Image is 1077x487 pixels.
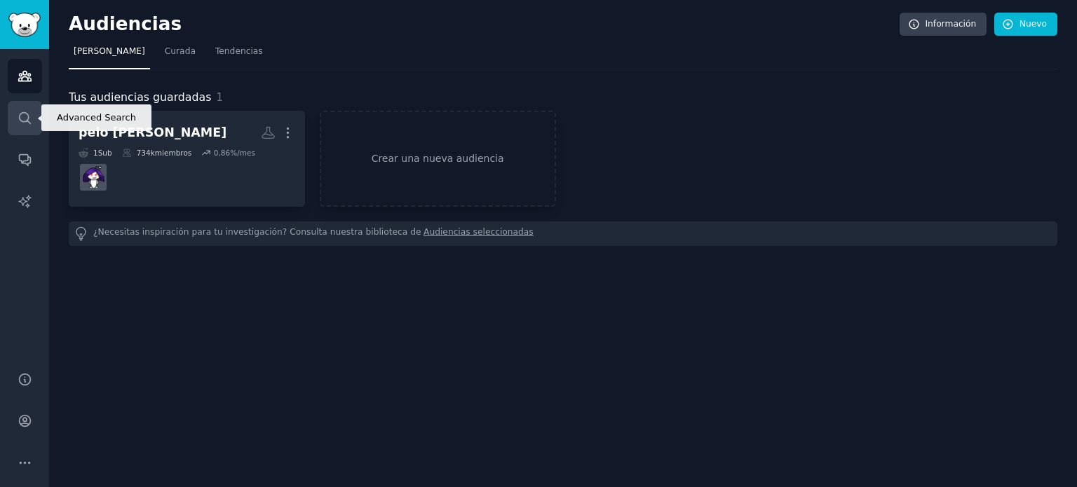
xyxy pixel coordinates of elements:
font: 1 [216,90,223,104]
font: 734k [137,149,155,157]
img: Tinte para el cabello [83,166,104,188]
font: Nuevo [1020,19,1047,29]
font: [PERSON_NAME] [74,46,145,56]
font: Información [925,19,976,29]
font: miembros [155,149,191,157]
font: Audiencias [69,13,182,34]
font: %/mes [230,149,255,157]
font: Crear una nueva audiencia [372,153,504,164]
a: Crear una nueva audiencia [320,111,556,207]
a: Audiencias seleccionadas [424,226,534,241]
img: Logotipo de GummySearch [8,13,41,37]
font: ¿Necesitas inspiración para tu investigación? Consulta nuestra biblioteca de [93,227,421,237]
font: Audiencias seleccionadas [424,227,534,237]
font: Tus audiencias guardadas [69,90,211,104]
a: Nuevo [994,13,1057,36]
font: Curada [165,46,196,56]
font: 0,86 [214,149,230,157]
a: Curada [160,41,201,69]
a: [PERSON_NAME] [69,41,150,69]
font: pelo [PERSON_NAME] [79,125,226,139]
font: Tendencias [215,46,263,56]
font: Sub [98,149,112,157]
a: pelo [PERSON_NAME]1Sub734kmiembros0,86%/mesTinte para el cabello [69,111,305,207]
a: Tendencias [210,41,268,69]
font: 1 [93,149,98,157]
a: Información [900,13,987,36]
